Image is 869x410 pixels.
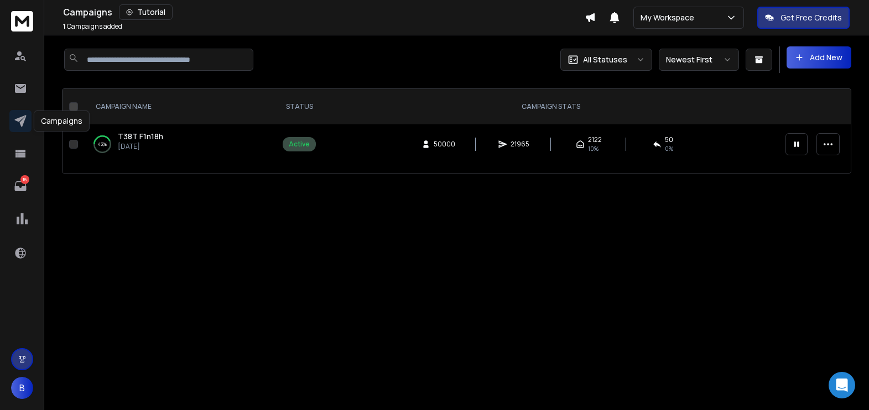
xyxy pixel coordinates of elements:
[118,142,163,151] p: [DATE]
[780,12,842,23] p: Get Free Credits
[511,140,529,149] span: 21965
[434,140,455,149] span: 50000
[119,4,173,20] button: Tutorial
[63,22,66,31] span: 1
[63,22,122,31] p: Campaigns added
[322,89,779,124] th: CAMPAIGN STATS
[63,4,585,20] div: Campaigns
[588,135,602,144] span: 2122
[98,139,107,150] p: 43 %
[588,144,599,153] span: 10 %
[276,89,322,124] th: STATUS
[34,111,90,132] div: Campaigns
[641,12,699,23] p: My Workspace
[9,175,32,197] a: 16
[11,377,33,399] button: B
[118,131,163,142] a: T38T F1n18h
[665,144,673,153] span: 0 %
[82,124,276,164] td: 43%T38T F1n18h[DATE]
[82,89,276,124] th: CAMPAIGN NAME
[289,140,310,149] div: Active
[787,46,851,69] button: Add New
[20,175,29,184] p: 16
[659,49,739,71] button: Newest First
[757,7,850,29] button: Get Free Credits
[829,372,855,398] div: Open Intercom Messenger
[665,135,673,144] span: 50
[583,54,627,65] p: All Statuses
